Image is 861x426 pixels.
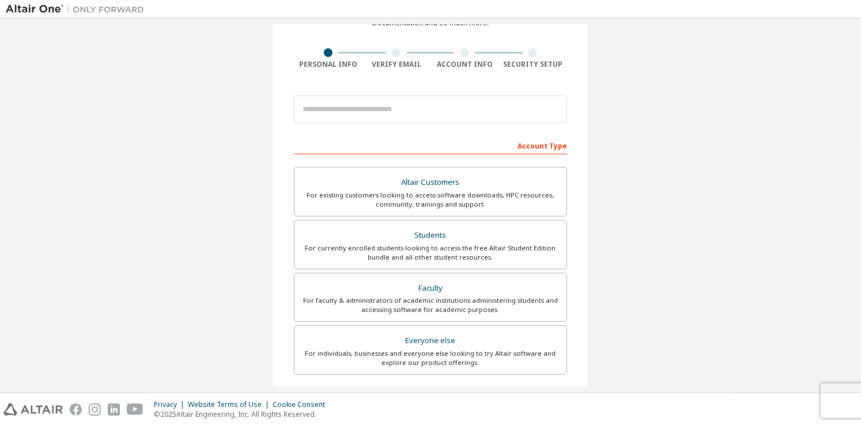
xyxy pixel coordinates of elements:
[3,404,63,416] img: altair_logo.svg
[301,280,560,296] div: Faculty
[301,244,560,262] div: For currently enrolled students looking to access the free Altair Student Edition bundle and all ...
[301,349,560,367] div: For individuals, businesses and everyone else looking to try Altair software and explore our prod...
[188,400,273,409] div: Website Terms of Use
[301,174,560,191] div: Altair Customers
[154,409,332,419] p: © 2025 Altair Engineering, Inc. All Rights Reserved.
[301,191,560,209] div: For existing customers looking to access software downloads, HPC resources, community, trainings ...
[127,404,143,416] img: youtube.svg
[70,404,82,416] img: facebook.svg
[273,400,332,409] div: Cookie Consent
[301,296,560,314] div: For faculty & administrators of academic institutions administering students and accessing softwa...
[499,60,568,69] div: Security Setup
[301,333,560,349] div: Everyone else
[108,404,120,416] img: linkedin.svg
[301,227,560,244] div: Students
[294,136,567,154] div: Account Type
[362,60,431,69] div: Verify Email
[294,60,362,69] div: Personal Info
[430,60,499,69] div: Account Info
[154,400,188,409] div: Privacy
[89,404,101,416] img: instagram.svg
[6,3,150,15] img: Altair One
